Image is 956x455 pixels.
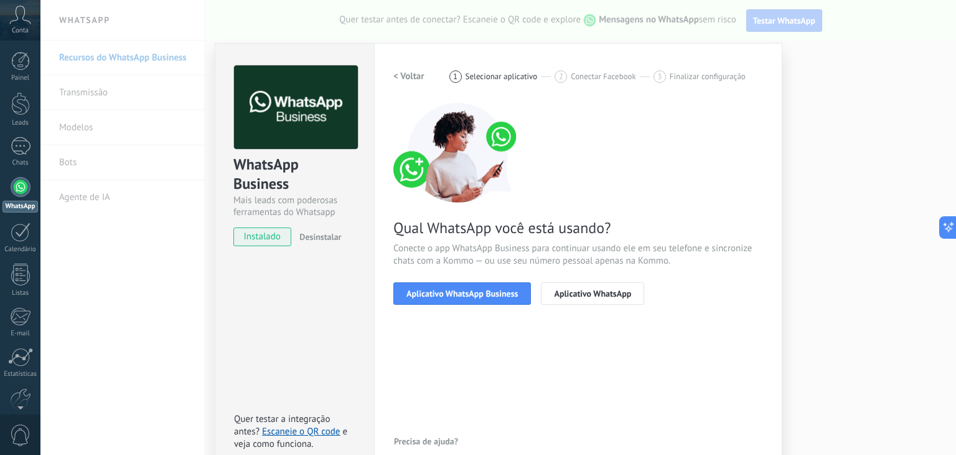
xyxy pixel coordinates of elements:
img: connect number [393,103,524,203]
a: Escaneie o QR code [262,426,340,438]
span: Conecte o app WhatsApp Business para continuar usando ele em seu telefone e sincronize chats com ... [393,242,763,267]
button: < Voltar [393,65,424,88]
span: 2 [559,71,563,82]
span: Conectar Facebook [571,72,636,81]
div: Leads [2,119,39,127]
div: Calendário [2,246,39,254]
img: logo_main.png [234,65,358,150]
div: Estatísticas [2,370,39,378]
div: Mais leads com poderosas ferramentas do Whatsapp [233,194,356,218]
button: Aplicativo WhatsApp [541,282,644,305]
span: e veja como funciona. [234,426,347,450]
button: Precisa de ajuda? [393,432,459,451]
span: 3 [657,71,662,82]
button: Desinstalar [294,228,341,246]
div: Painel [2,74,39,82]
span: Desinstalar [299,231,341,242]
span: Qual WhatsApp você está usando? [393,218,763,237]
span: Aplicativo WhatsApp [554,289,631,298]
span: Quer testar a integração antes? [234,413,330,438]
button: Aplicativo WhatsApp Business [393,282,531,305]
div: WhatsApp Business [233,155,356,194]
span: 1 [453,71,457,82]
div: E-mail [2,330,39,338]
span: Conta [12,27,29,35]
span: Finalizar configuração [670,72,746,81]
div: Listas [2,289,39,297]
span: Precisa de ajuda? [394,437,458,446]
span: Selecionar aplicativo [466,72,538,81]
span: instalado [234,228,291,246]
span: Aplicativo WhatsApp Business [406,289,518,298]
h2: < Voltar [393,70,424,82]
div: Chats [2,159,39,167]
div: WhatsApp [2,201,38,213]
